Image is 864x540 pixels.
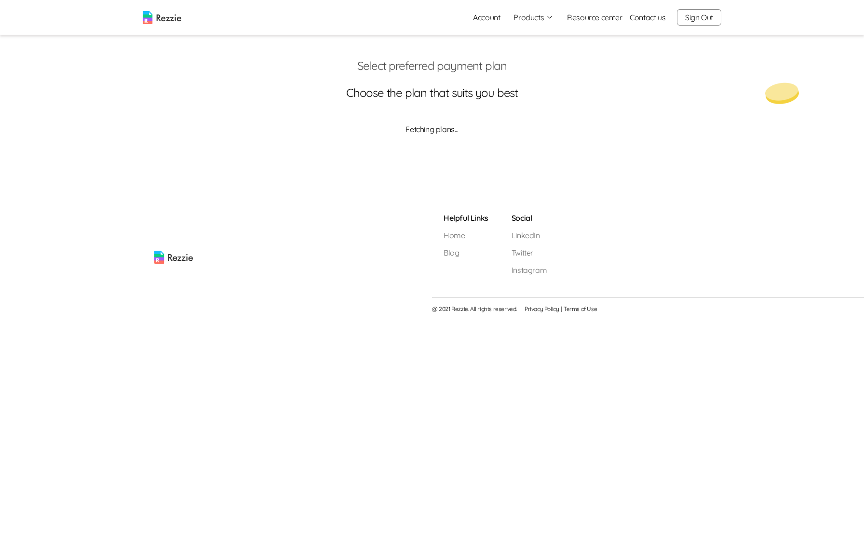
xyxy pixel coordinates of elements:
p: Fetching plans... [8,123,856,135]
a: Account [465,8,508,27]
a: Blog [444,247,488,258]
a: Resource center [567,12,622,23]
a: LinkedIn [512,229,547,241]
a: Instagram [512,264,547,276]
span: | [561,305,562,313]
a: Privacy Policy [525,305,559,313]
a: Twitter [512,247,547,258]
p: Select preferred payment plan [8,58,856,73]
h5: Social [512,212,547,224]
img: logo [143,11,181,24]
p: Choose the plan that suits you best [8,85,856,100]
button: Products [513,12,553,23]
button: Sign Out [677,9,721,26]
a: Home [444,229,488,241]
a: Contact us [630,12,665,23]
h5: Helpful Links [444,212,488,224]
img: rezzie logo [154,212,193,264]
span: @ 2021 Rezzie. All rights reserved. [432,305,517,313]
a: Terms of Use [564,305,597,313]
